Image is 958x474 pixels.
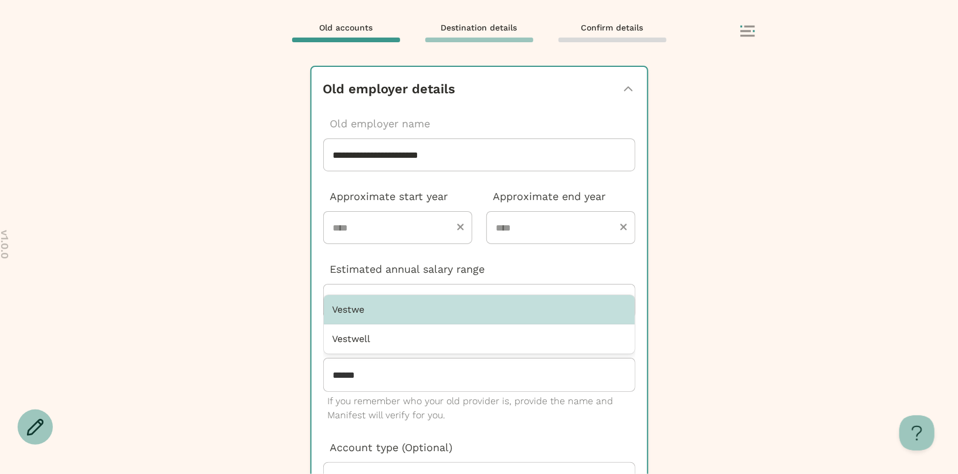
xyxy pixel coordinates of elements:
p: Old provider (Optional) [323,336,635,351]
span: Destination details [441,22,517,33]
p: Estimated annual salary range [323,262,635,277]
p: Approximate end year [486,189,635,204]
p: Old employer name [323,116,635,131]
iframe: Help Scout Beacon - Open [899,415,935,451]
span: Old employer details [323,80,456,99]
span: Old accounts [319,22,373,33]
span: Confirm details [581,22,644,33]
p: If you remember who your old provider is, provide the name and Manifest will verify for you. [328,394,631,422]
div: Vestwell [324,324,635,353]
div: Vestwe [324,295,635,324]
button: Old employer details [323,80,635,99]
p: Account type (Optional) [323,440,635,455]
p: Approximate start year [323,189,472,204]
